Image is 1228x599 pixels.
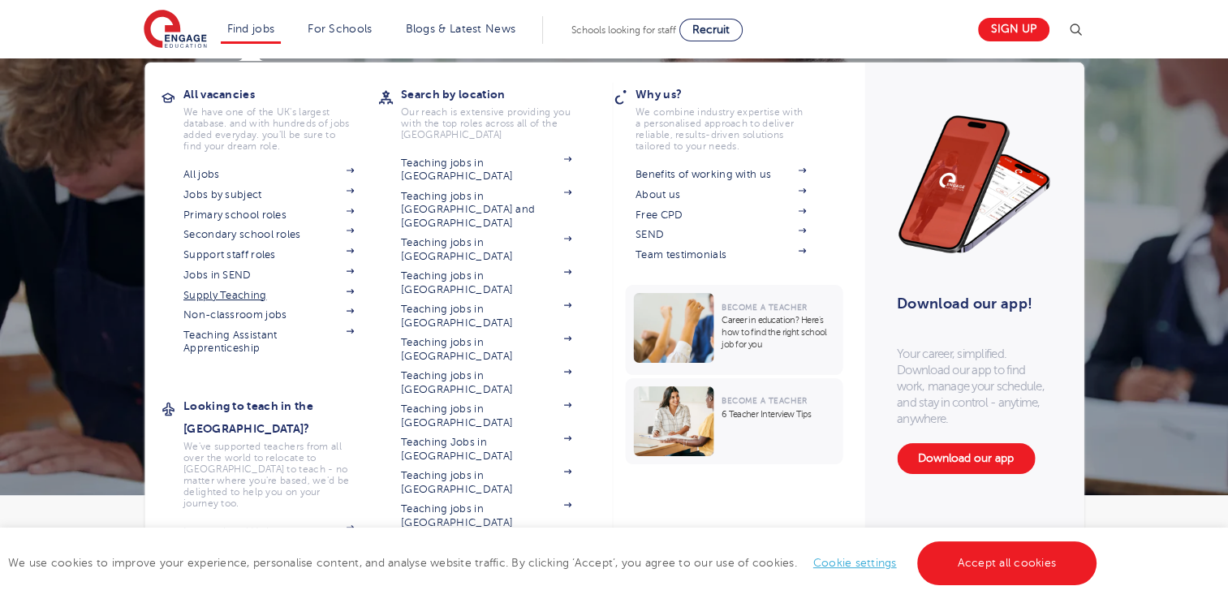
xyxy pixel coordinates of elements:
[183,83,378,106] h3: All vacancies
[401,236,571,263] a: Teaching jobs in [GEOGRAPHIC_DATA]
[401,106,571,140] p: Our reach is extensive providing you with the top roles across all of the [GEOGRAPHIC_DATA]
[636,168,806,181] a: Benefits of working with us
[401,83,596,140] a: Search by locationOur reach is extensive providing you with the top roles across all of the [GEOG...
[978,18,1049,41] a: Sign up
[401,369,571,396] a: Teaching jobs in [GEOGRAPHIC_DATA]
[917,541,1097,585] a: Accept all cookies
[401,336,571,363] a: Teaching jobs in [GEOGRAPHIC_DATA]
[183,228,354,241] a: Secondary school roles
[183,269,354,282] a: Jobs in SEND
[183,188,354,201] a: Jobs by subject
[636,209,806,222] a: Free CPD
[183,106,354,152] p: We have one of the UK's largest database. and with hundreds of jobs added everyday. you'll be sur...
[636,106,806,152] p: We combine industry expertise with a personalised approach to deliver reliable, results-driven so...
[183,289,354,302] a: Supply Teaching
[308,23,372,35] a: For Schools
[401,190,571,230] a: Teaching jobs in [GEOGRAPHIC_DATA] and [GEOGRAPHIC_DATA]
[401,157,571,183] a: Teaching jobs in [GEOGRAPHIC_DATA]
[183,168,354,181] a: All jobs
[401,436,571,463] a: Teaching Jobs in [GEOGRAPHIC_DATA]
[401,403,571,429] a: Teaching jobs in [GEOGRAPHIC_DATA]
[636,228,806,241] a: SEND
[183,308,354,321] a: Non-classroom jobs
[134,226,1094,265] h1: Benefits of working with Engage Education
[401,83,596,106] h3: Search by location
[625,378,847,464] a: Become a Teacher6 Teacher Interview Tips
[636,83,830,106] h3: Why us?
[636,248,806,261] a: Team testimonials
[183,394,378,440] h3: Looking to teach in the [GEOGRAPHIC_DATA]?
[183,394,378,509] a: Looking to teach in the [GEOGRAPHIC_DATA]?We've supported teachers from all over the world to rel...
[722,303,807,312] span: Become a Teacher
[401,502,571,529] a: Teaching jobs in [GEOGRAPHIC_DATA]
[692,24,730,36] span: Recruit
[679,19,743,41] a: Recruit
[183,209,354,222] a: Primary school roles
[183,248,354,261] a: Support staff roles
[897,443,1035,474] a: Download our app
[183,441,354,509] p: We've supported teachers from all over the world to relocate to [GEOGRAPHIC_DATA] to teach - no m...
[722,408,834,420] p: 6 Teacher Interview Tips
[625,285,847,375] a: Become a TeacherCareer in education? Here’s how to find the right school job for you
[406,23,516,35] a: Blogs & Latest News
[401,469,571,496] a: Teaching jobs in [GEOGRAPHIC_DATA]
[401,269,571,296] a: Teaching jobs in [GEOGRAPHIC_DATA]
[722,396,807,405] span: Become a Teacher
[144,10,207,50] img: Engage Education
[897,346,1051,427] p: Your career, simplified. Download our app to find work, manage your schedule, and stay in control...
[636,188,806,201] a: About us
[8,557,1101,569] span: We use cookies to improve your experience, personalise content, and analyse website traffic. By c...
[722,314,834,351] p: Career in education? Here’s how to find the right school job for you
[636,83,830,152] a: Why us?We combine industry expertise with a personalised approach to deliver reliable, results-dr...
[183,83,378,152] a: All vacanciesWe have one of the UK's largest database. and with hundreds of jobs added everyday. ...
[227,23,275,35] a: Find jobs
[897,286,1044,321] h3: Download our app!
[401,303,571,330] a: Teaching jobs in [GEOGRAPHIC_DATA]
[183,525,354,538] a: International Hub
[183,329,354,356] a: Teaching Assistant Apprenticeship
[571,24,676,36] span: Schools looking for staff
[813,557,897,569] a: Cookie settings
